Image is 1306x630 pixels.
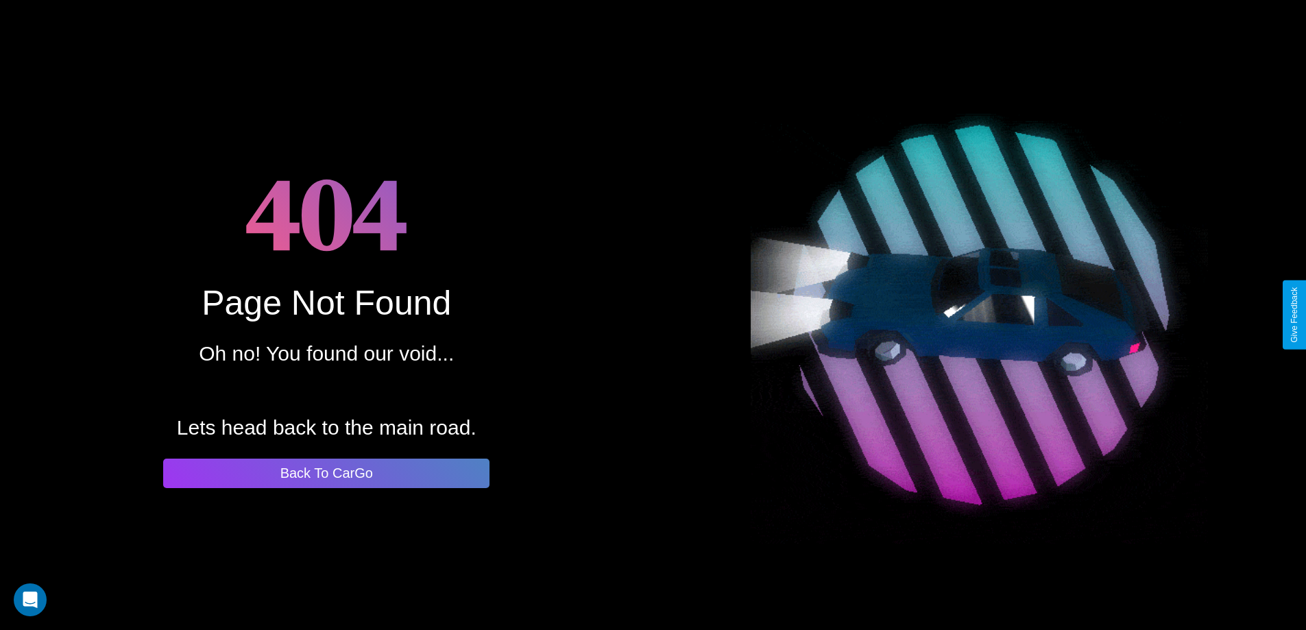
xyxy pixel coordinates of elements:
h1: 404 [245,143,408,283]
div: Give Feedback [1290,287,1299,343]
p: Oh no! You found our void... Lets head back to the main road. [177,335,476,446]
div: Open Intercom Messenger [14,583,47,616]
img: spinning car [751,86,1208,544]
div: Page Not Found [202,283,451,323]
button: Back To CarGo [163,459,489,488]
